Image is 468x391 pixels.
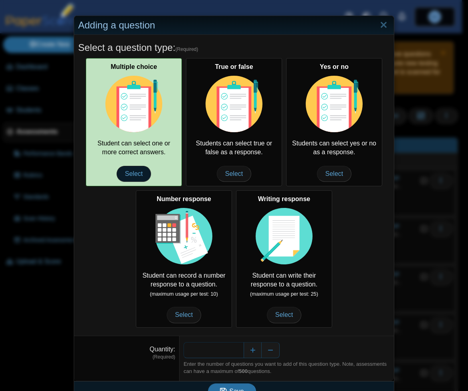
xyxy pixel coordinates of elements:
b: Number response [157,195,211,202]
h5: Select a question type: [78,41,390,54]
img: item-type-multiple-choice.svg [105,76,162,133]
a: Close [377,18,390,32]
span: (Required) [175,46,198,53]
label: Quantity [149,346,175,353]
img: item-type-multiple-choice.svg [206,76,262,133]
small: (maximum usage per test: 25) [250,291,318,297]
span: Select [217,166,251,182]
div: Student can record a number response to a question. [136,190,232,327]
button: Increase [244,342,262,358]
b: Multiple choice [111,63,157,70]
img: item-type-number-response.svg [155,208,212,265]
img: item-type-writing-response.svg [256,208,313,265]
div: Adding a question [74,16,394,35]
div: Students can select true or false as a response. [186,58,282,186]
div: Students can select yes or no as a response. [286,58,382,186]
div: Enter the number of questions you want to add of this question type. Note, assessments can have a... [184,361,390,375]
img: item-type-multiple-choice.svg [306,76,363,133]
b: True or false [215,63,253,70]
span: Select [317,166,351,182]
span: Select [267,307,301,323]
div: Student can write their response to a question. [236,190,332,327]
b: 500 [239,368,248,374]
dfn: (Required) [78,354,175,361]
div: Student can select one or more correct answers. [86,58,182,186]
b: Writing response [258,195,310,202]
button: Decrease [262,342,280,358]
b: Yes or no [320,63,349,70]
span: Select [167,307,201,323]
small: (maximum usage per test: 10) [150,291,218,297]
span: Select [117,166,151,182]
